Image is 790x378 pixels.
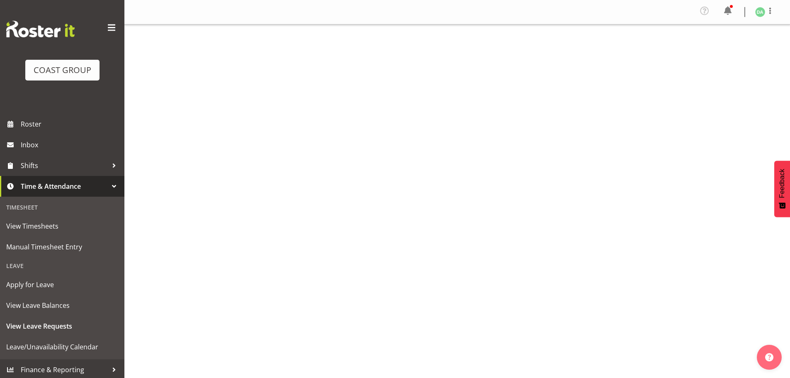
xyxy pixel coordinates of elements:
[2,274,122,295] a: Apply for Leave
[2,199,122,216] div: Timesheet
[2,237,122,257] a: Manual Timesheet Entry
[6,341,118,353] span: Leave/Unavailability Calendar
[6,320,118,332] span: View Leave Requests
[778,169,786,198] span: Feedback
[2,257,122,274] div: Leave
[2,295,122,316] a: View Leave Balances
[21,159,108,172] span: Shifts
[21,139,120,151] span: Inbox
[21,363,108,376] span: Finance & Reporting
[6,299,118,312] span: View Leave Balances
[34,64,91,76] div: COAST GROUP
[21,118,120,130] span: Roster
[21,180,108,193] span: Time & Attendance
[6,220,118,232] span: View Timesheets
[2,316,122,337] a: View Leave Requests
[6,278,118,291] span: Apply for Leave
[765,353,773,361] img: help-xxl-2.png
[755,7,765,17] img: daniel-an1132.jpg
[774,161,790,217] button: Feedback - Show survey
[6,241,118,253] span: Manual Timesheet Entry
[6,21,75,37] img: Rosterit website logo
[2,216,122,237] a: View Timesheets
[2,337,122,357] a: Leave/Unavailability Calendar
